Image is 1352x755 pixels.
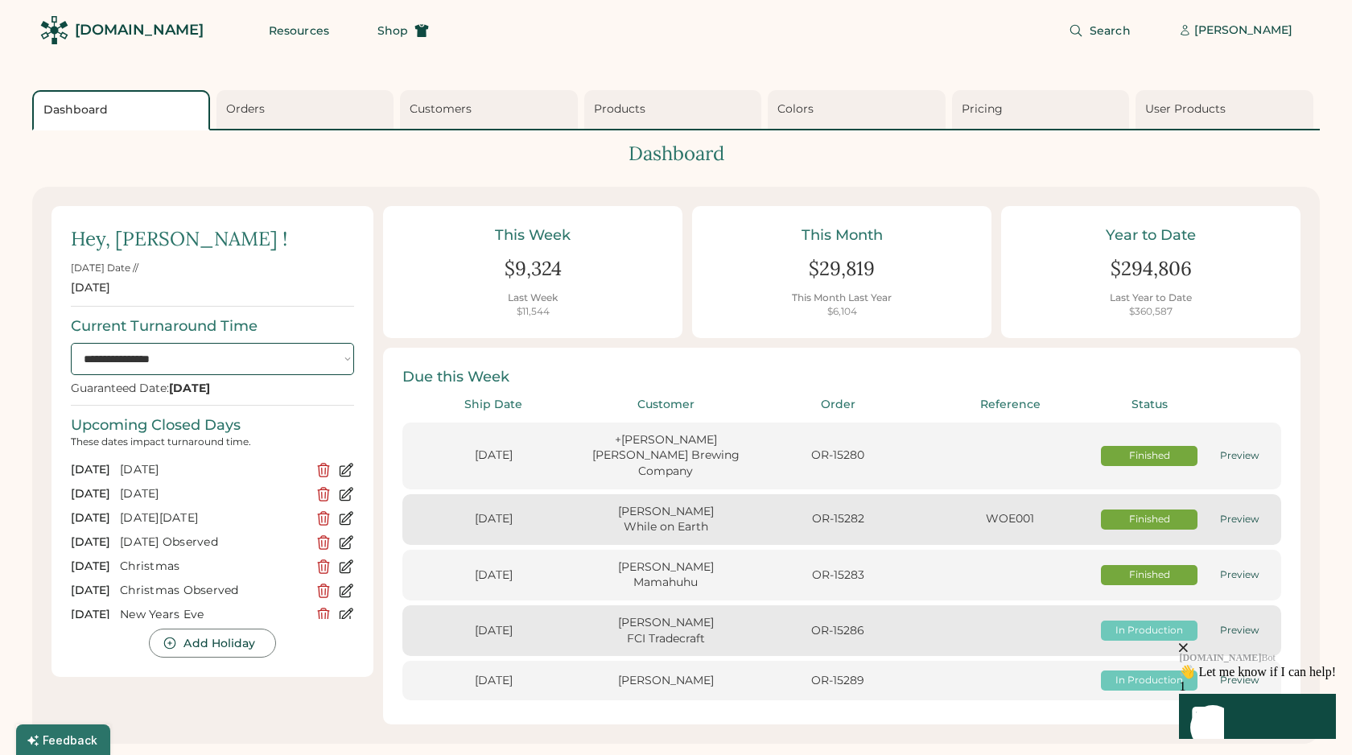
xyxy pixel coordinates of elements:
div: OR-15286 [756,623,919,639]
div: This Week [402,225,663,245]
div: Pricing [962,101,1125,118]
div: [DATE] [71,462,110,478]
div: Products [594,101,757,118]
div: These dates impact turnaround time. [71,435,354,448]
div: Customers [410,101,573,118]
div: [DATE] [71,280,110,296]
strong: [DATE] [169,381,210,395]
span: Search [1090,25,1131,36]
div: OR-15280 [756,448,919,464]
div: [DATE] [412,511,575,527]
div: Preview [1207,449,1272,463]
div: [DATE] [71,534,110,551]
div: Finished [1101,513,1197,526]
div: [DATE] [120,462,306,478]
div: OR-15282 [756,511,919,527]
div: [DATE] [412,567,575,584]
div: [DATE] [412,448,575,464]
div: Customer [584,397,747,413]
div: [PERSON_NAME] While on Earth [584,504,747,535]
iframe: Front Chat [1082,548,1348,752]
div: Year to Date [1020,225,1281,245]
div: Order [756,397,919,413]
div: Last Year to Date [1110,291,1192,305]
div: [DATE] [412,673,575,689]
div: Hey, [PERSON_NAME] ! [71,225,287,253]
div: [DATE] [120,486,306,502]
div: [DATE] Date // [71,262,138,275]
img: Rendered Logo - Screens [40,16,68,44]
button: Search [1049,14,1150,47]
div: [DATE] [71,607,110,623]
div: Last Week [508,291,558,305]
div: [PERSON_NAME] Mamahuhu [584,559,747,591]
div: +[PERSON_NAME] [PERSON_NAME] Brewing Company [584,432,747,480]
div: [DATE] [412,623,575,639]
div: $360,587 [1129,305,1173,319]
div: [DATE] [71,486,110,502]
div: [PERSON_NAME] FCI Tradecraft [584,615,747,646]
div: [DATE] [71,559,110,575]
div: Ship Date [412,397,575,413]
div: OR-15283 [756,567,919,584]
div: Guaranteed Date: [71,382,210,395]
button: Add Holiday [149,629,275,658]
div: User Products [1145,101,1309,118]
div: [DATE] [71,510,110,526]
div: Status [1101,397,1197,413]
div: [DATE] Observed [120,534,306,551]
div: $11,544 [517,305,550,319]
div: Upcoming Closed Days [71,415,241,435]
div: $6,104 [827,305,857,319]
div: [PERSON_NAME] [584,673,747,689]
div: $9,324 [505,255,562,283]
div: Preview [1207,513,1272,526]
button: Resources [249,14,348,47]
div: Current Turnaround Time [71,316,258,336]
div: Reference [929,397,1091,413]
div: Christmas Observed [120,583,306,599]
span: Shop [377,25,408,36]
button: Shop [358,14,448,47]
div: OR-15289 [756,673,919,689]
div: Dashboard [32,140,1320,167]
div: Christmas [120,559,306,575]
div: Orders [226,101,390,118]
div: Colors [777,101,941,118]
div: $29,819 [809,255,875,283]
div: This Month Last Year [792,291,892,305]
div: This Month [711,225,972,245]
div: [DOMAIN_NAME] [75,20,204,40]
div: Due this Week [402,367,1281,387]
div: WOE001 [929,511,1091,527]
div: Finished [1101,449,1197,463]
div: $294,806 [1111,255,1192,283]
div: New Years Eve [120,607,306,623]
div: [PERSON_NAME] [1194,23,1292,39]
div: Dashboard [43,102,204,118]
div: [DATE][DATE] [120,510,306,526]
div: [DATE] [71,583,110,599]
